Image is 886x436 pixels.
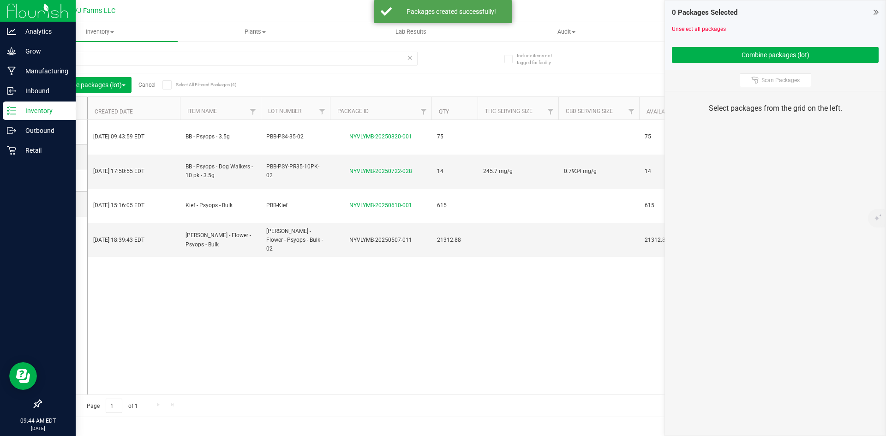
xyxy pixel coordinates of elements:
[566,108,613,114] a: CBD Serving Size
[349,168,412,174] a: NYVLYMB-20250722-028
[7,86,16,96] inline-svg: Inbound
[178,28,333,36] span: Plants
[676,103,874,114] div: Select packages from the grid on the left.
[41,52,418,66] input: Search Package ID, Item Name, SKU, Lot or Part Number...
[93,236,144,245] span: [DATE] 18:39:43 EDT
[645,132,680,141] span: 75
[645,167,680,176] span: 14
[186,132,255,141] span: BB - Psyops - 3.5g
[7,126,16,135] inline-svg: Outbound
[7,66,16,76] inline-svg: Manufacturing
[672,47,879,63] button: Combine packages (lot)
[761,77,800,84] span: Scan Packages
[489,28,644,36] span: Audit
[9,362,37,390] iframe: Resource center
[672,26,726,32] a: Unselect all packages
[489,22,644,42] a: Audit
[16,105,72,116] p: Inventory
[138,82,156,88] a: Cancel
[16,46,72,57] p: Grow
[22,28,178,36] span: Inventory
[397,7,505,16] div: Packages created successfully!
[517,52,563,66] span: Include items not tagged for facility
[329,236,433,245] div: NYVLYMB-20250507-011
[16,26,72,37] p: Analytics
[16,145,72,156] p: Retail
[93,201,144,210] span: [DATE] 15:16:05 EDT
[16,125,72,136] p: Outbound
[73,7,115,15] span: VJ Farms LLC
[337,108,369,114] a: Package ID
[485,108,533,114] a: THC Serving Size
[266,162,324,180] span: PBB-PSY-PR35-10PK-02
[268,108,301,114] a: Lot Number
[93,132,144,141] span: [DATE] 09:43:59 EDT
[437,201,472,210] span: 615
[106,399,122,413] input: 1
[647,108,674,115] a: Available
[245,104,261,119] a: Filter
[483,167,553,176] span: 245.7 mg/g
[186,201,255,210] span: Kief - Psyops - Bulk
[564,167,634,176] span: 0.7934 mg/g
[176,82,222,87] span: Select All Filtered Packages (4)
[439,108,449,115] a: Qty
[543,104,558,119] a: Filter
[315,104,330,119] a: Filter
[54,81,126,89] span: Combine packages (lot)
[4,417,72,425] p: 09:44 AM EDT
[266,227,324,254] span: [PERSON_NAME] - Flower - Psyops - Bulk - 02
[645,236,680,245] span: 21312.88
[407,52,413,64] span: Clear
[4,425,72,432] p: [DATE]
[93,167,144,176] span: [DATE] 17:50:55 EDT
[437,132,472,141] span: 75
[383,28,439,36] span: Lab Results
[624,104,639,119] a: Filter
[349,133,412,140] a: NYVLYMB-20250820-001
[79,399,145,413] span: Page of 1
[644,22,800,42] a: Inventory Counts
[48,77,132,93] button: Combine packages (lot)
[187,108,217,114] a: Item Name
[416,104,431,119] a: Filter
[16,66,72,77] p: Manufacturing
[7,106,16,115] inline-svg: Inventory
[349,202,412,209] a: NYVLYMB-20250610-001
[186,231,255,249] span: [PERSON_NAME] - Flower - Psyops - Bulk
[7,27,16,36] inline-svg: Analytics
[266,132,324,141] span: PBB-PS4-35-02
[645,201,680,210] span: 615
[178,22,333,42] a: Plants
[22,22,178,42] a: Inventory
[186,162,255,180] span: BB - Psyops - Dog Walkers - 10 pk - 3.5g
[7,47,16,56] inline-svg: Grow
[740,73,811,87] button: Scan Packages
[7,146,16,155] inline-svg: Retail
[95,108,133,115] a: Created Date
[266,201,324,210] span: PBB-Kief
[333,22,489,42] a: Lab Results
[437,236,472,245] span: 21312.88
[16,85,72,96] p: Inbound
[437,167,472,176] span: 14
